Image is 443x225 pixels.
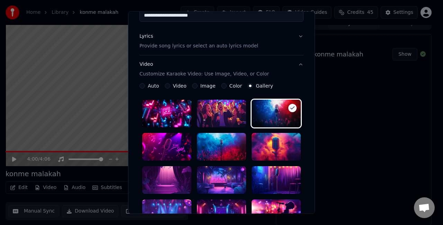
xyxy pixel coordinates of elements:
p: Provide song lyrics or select an auto lyrics model [139,43,258,49]
button: VideoCustomize Karaoke Video: Use Image, Video, or Color [139,55,304,83]
label: Gallery [256,83,273,88]
label: Video [173,83,187,88]
label: Auto [148,83,159,88]
p: Customize Karaoke Video: Use Image, Video, or Color [139,71,269,78]
div: Lyrics [139,33,153,40]
label: Color [229,83,242,88]
button: LyricsProvide song lyrics or select an auto lyrics model [139,27,304,55]
div: Video [139,61,269,78]
label: Image [200,83,216,88]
